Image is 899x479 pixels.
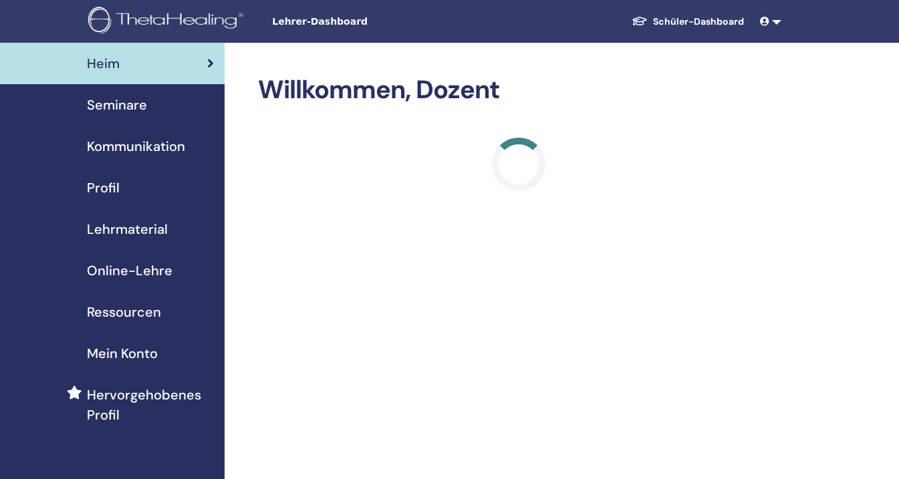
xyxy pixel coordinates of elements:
[87,136,185,156] span: Kommunikation
[87,53,120,73] span: Heim
[87,219,168,239] span: Lehrmaterial
[87,95,147,115] span: Seminare
[87,343,158,363] span: Mein Konto
[87,178,120,198] span: Profil
[632,15,648,27] img: graduation-cap-white.svg
[87,261,172,281] span: Online-Lehre
[87,385,214,425] span: Hervorgehobenes Profil
[88,7,248,37] img: logo.png
[258,75,779,106] h2: Willkommen, Dozent
[272,15,473,29] span: Lehrer-Dashboard
[621,9,755,34] a: Schüler-Dashboard
[87,302,161,322] span: Ressourcen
